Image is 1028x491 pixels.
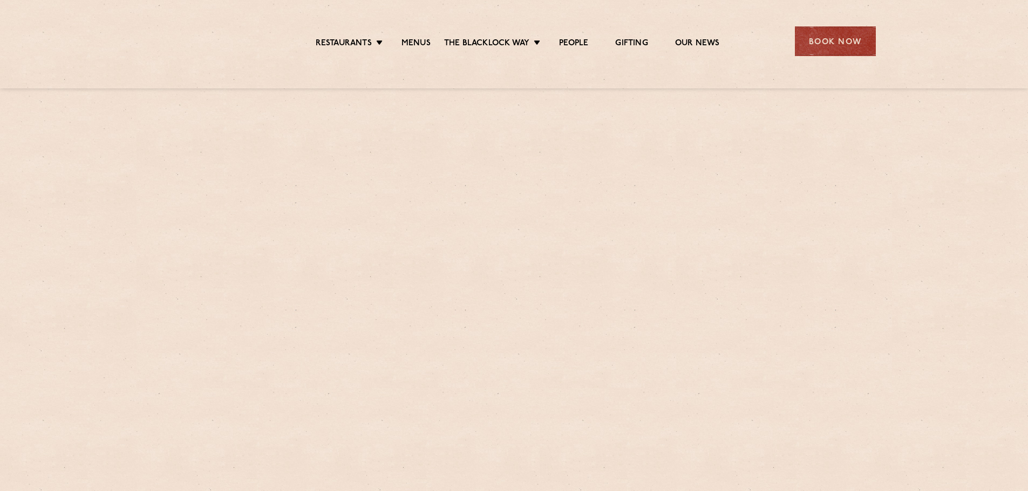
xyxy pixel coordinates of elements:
[615,38,648,50] a: Gifting
[559,38,588,50] a: People
[675,38,720,50] a: Our News
[316,38,372,50] a: Restaurants
[444,38,529,50] a: The Blacklock Way
[153,10,246,72] img: svg%3E
[401,38,431,50] a: Menus
[795,26,876,56] div: Book Now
